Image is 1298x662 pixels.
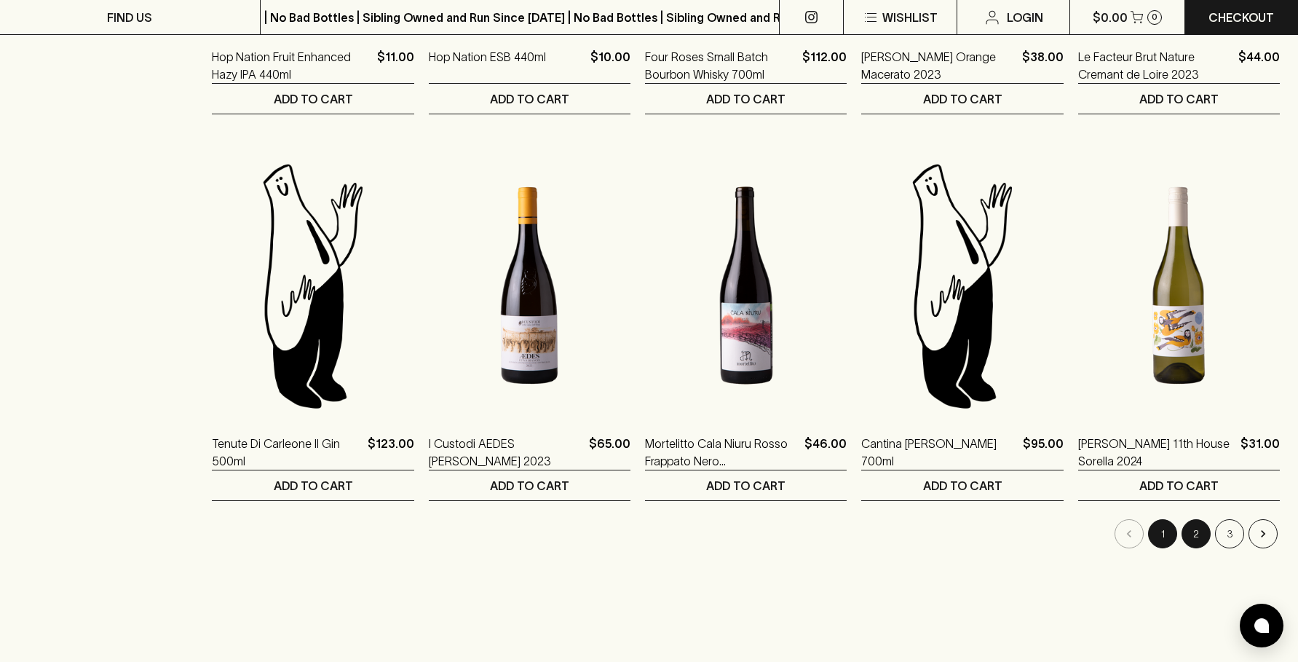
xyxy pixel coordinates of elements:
[1148,519,1177,548] button: page 1
[212,48,371,83] a: Hop Nation Fruit Enhanced Hazy IPA 440ml
[589,435,630,470] p: $65.00
[490,90,569,108] p: ADD TO CART
[377,48,414,83] p: $11.00
[1152,13,1157,21] p: 0
[490,477,569,494] p: ADD TO CART
[861,158,1063,413] img: Blackhearts & Sparrows Man
[212,519,1280,548] nav: pagination navigation
[1182,519,1211,548] button: Go to page 2
[212,470,413,500] button: ADD TO CART
[706,90,785,108] p: ADD TO CART
[645,470,847,500] button: ADD TO CART
[645,435,799,470] a: Mortelitto Cala Niuru Rosso Frappato Nero [PERSON_NAME] 2023
[923,90,1002,108] p: ADD TO CART
[429,84,630,114] button: ADD TO CART
[212,158,413,413] img: Blackhearts & Sparrows Man
[590,48,630,83] p: $10.00
[107,9,152,26] p: FIND US
[861,84,1063,114] button: ADD TO CART
[1078,84,1280,114] button: ADD TO CART
[861,470,1063,500] button: ADD TO CART
[861,48,1016,83] a: [PERSON_NAME] Orange Macerato 2023
[804,435,847,470] p: $46.00
[706,477,785,494] p: ADD TO CART
[429,435,583,470] a: I Custodi AEDES [PERSON_NAME] 2023
[645,158,847,413] img: Mortelitto Cala Niuru Rosso Frappato Nero d'Avola 2023
[1254,618,1269,633] img: bubble-icon
[368,435,414,470] p: $123.00
[645,48,796,83] a: Four Roses Small Batch Bourbon Whisky 700ml
[1139,477,1219,494] p: ADD TO CART
[1078,435,1235,470] a: [PERSON_NAME] 11th House Sorella 2024
[1078,158,1280,413] img: Little Frances 11th House Sorella 2024
[429,48,546,83] a: Hop Nation ESB 440ml
[861,435,1016,470] a: Cantina [PERSON_NAME] 700ml
[1078,470,1280,500] button: ADD TO CART
[429,470,630,500] button: ADD TO CART
[212,435,361,470] a: Tenute Di Carleone Il Gin 500ml
[274,90,353,108] p: ADD TO CART
[274,477,353,494] p: ADD TO CART
[1007,9,1043,26] p: Login
[429,158,630,413] img: I Custodi AEDES Etna Bianco 2023
[1023,435,1064,470] p: $95.00
[1215,519,1244,548] button: Go to page 3
[1208,9,1274,26] p: Checkout
[882,9,938,26] p: Wishlist
[645,84,847,114] button: ADD TO CART
[1248,519,1278,548] button: Go to next page
[923,477,1002,494] p: ADD TO CART
[1093,9,1128,26] p: $0.00
[212,84,413,114] button: ADD TO CART
[802,48,847,83] p: $112.00
[1238,48,1280,83] p: $44.00
[1078,48,1232,83] a: Le Facteur Brut Nature Cremant de Loire 2023
[1139,90,1219,108] p: ADD TO CART
[1022,48,1064,83] p: $38.00
[1240,435,1280,470] p: $31.00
